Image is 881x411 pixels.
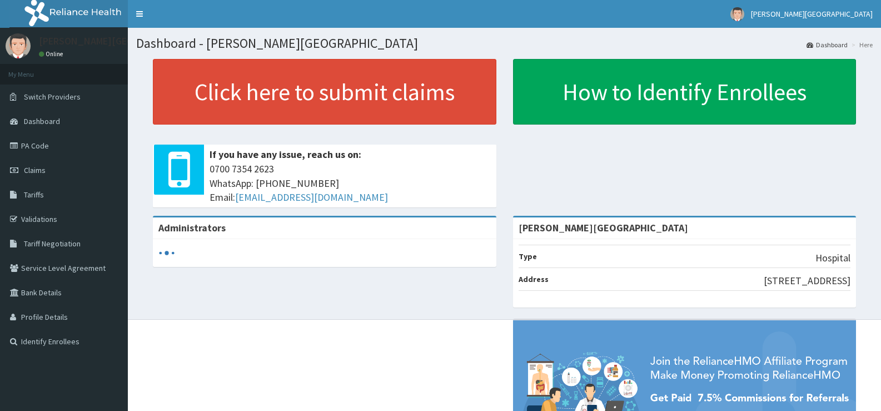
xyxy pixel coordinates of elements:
svg: audio-loading [158,245,175,261]
span: Switch Providers [24,92,81,102]
span: Tariffs [24,190,44,200]
p: [STREET_ADDRESS] [764,274,850,288]
h1: Dashboard - [PERSON_NAME][GEOGRAPHIC_DATA] [136,36,873,51]
b: If you have any issue, reach us on: [210,148,361,161]
img: User Image [730,7,744,21]
li: Here [849,40,873,49]
p: [PERSON_NAME][GEOGRAPHIC_DATA] [39,36,203,46]
span: Tariff Negotiation [24,239,81,249]
a: Online [39,50,66,58]
span: Claims [24,165,46,175]
span: Dashboard [24,116,60,126]
a: Click here to submit claims [153,59,496,125]
b: Address [519,274,549,284]
b: Administrators [158,221,226,234]
a: How to Identify Enrollees [513,59,857,125]
strong: [PERSON_NAME][GEOGRAPHIC_DATA] [519,221,688,234]
b: Type [519,251,537,261]
span: [PERSON_NAME][GEOGRAPHIC_DATA] [751,9,873,19]
a: Dashboard [807,40,848,49]
img: User Image [6,33,31,58]
a: [EMAIL_ADDRESS][DOMAIN_NAME] [235,191,388,204]
p: Hospital [815,251,850,265]
span: 0700 7354 2623 WhatsApp: [PHONE_NUMBER] Email: [210,162,491,205]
